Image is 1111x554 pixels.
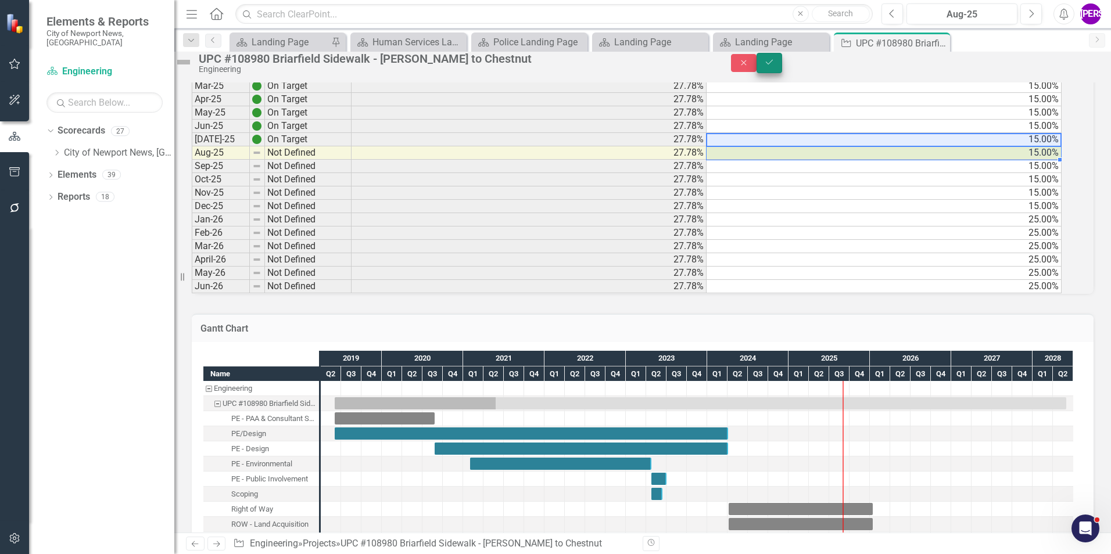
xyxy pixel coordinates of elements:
td: On Target [265,93,352,106]
div: Q3 [666,366,687,382]
div: UPC #108980 Briarfield Sidewalk - Marshall to Chestnut [203,396,319,411]
div: Q1 [382,366,402,382]
div: Q3 [422,366,443,382]
div: PE - Environmental [231,456,292,472]
div: PE - Public Involvement [231,472,308,487]
div: Q1 [951,366,972,382]
td: On Target [265,106,352,120]
img: 8DAGhfEEPCf229AAAAAElFTkSuQmCC [252,161,261,171]
td: Dec-25 [192,200,250,213]
div: Task: Start date: 2023-04-25 End date: 2023-06-12 [651,488,662,500]
div: Q4 [768,366,789,382]
a: Projects [303,538,336,549]
div: Task: Start date: 2023-04-25 End date: 2023-06-12 [203,487,319,502]
div: Right of Way [203,502,319,517]
td: 15.00% [707,106,1062,120]
div: Q1 [463,366,483,382]
td: Jun-26 [192,280,250,293]
td: 15.00% [707,80,1062,93]
td: 15.00% [707,93,1062,106]
td: 27.78% [352,253,707,267]
td: 27.78% [352,226,707,240]
td: 15.00% [707,173,1062,186]
div: Task: Start date: 2024-04-05 End date: 2026-01-13 [203,502,319,517]
td: 25.00% [707,226,1062,240]
td: On Target [265,80,352,93]
div: Q3 [585,366,605,382]
div: Landing Page [614,35,705,49]
div: ROW - Land Acquisition [203,517,319,532]
img: 8DAGhfEEPCf229AAAAAElFTkSuQmCC [252,148,261,157]
td: Not Defined [265,186,352,200]
td: May-25 [192,106,250,120]
td: On Target [265,133,352,146]
div: Task: Start date: 2023-04-25 End date: 2023-06-30 [651,473,666,485]
div: PE - Design [231,441,269,456]
td: Mar-25 [192,80,250,93]
a: Landing Page [716,35,826,49]
div: Q2 [1053,366,1073,382]
img: 6PwNOvwPkPYK2NOI6LoAAAAASUVORK5CYII= [252,121,261,131]
div: Q1 [789,366,809,382]
div: ROW - Land Acquisition [231,517,309,532]
td: Not Defined [265,267,352,280]
td: 25.00% [707,253,1062,267]
div: Task: Start date: 2019-06-03 End date: 2028-05-30 [335,397,1066,409]
button: [PERSON_NAME] [1080,3,1101,24]
td: 27.78% [352,213,707,226]
td: Mar-26 [192,240,250,253]
input: Search ClearPoint... [235,4,873,24]
img: 6PwNOvwPkPYK2NOI6LoAAAAASUVORK5CYII= [252,95,261,104]
div: Right of Way [231,502,273,517]
button: Aug-25 [906,3,1017,24]
td: April-26 [192,253,250,267]
td: 27.78% [352,146,707,160]
div: Q2 [483,366,504,382]
div: ROW - Utility Relocation [231,532,309,547]
td: 25.00% [707,267,1062,280]
img: 6PwNOvwPkPYK2NOI6LoAAAAASUVORK5CYII= [252,81,261,91]
div: Q1 [870,366,890,382]
td: 27.78% [352,106,707,120]
td: [DATE]-25 [192,133,250,146]
td: Sep-25 [192,160,250,173]
div: Q4 [931,366,951,382]
td: Not Defined [265,146,352,160]
div: Task: Start date: 2024-04-05 End date: 2026-01-13 [203,532,319,547]
div: Q4 [443,366,463,382]
td: Not Defined [265,240,352,253]
div: Task: Start date: 2024-04-05 End date: 2026-01-13 [729,518,873,530]
input: Search Below... [46,92,163,113]
td: Not Defined [265,280,352,293]
div: Aug-25 [911,8,1013,21]
a: Engineering [250,538,298,549]
iframe: Intercom live chat [1071,515,1099,542]
span: Search [828,9,853,18]
div: Q1 [1033,366,1053,382]
div: » » [233,537,634,551]
div: 2023 [626,351,707,366]
div: Task: Start date: 2021-02-01 End date: 2023-04-24 [203,456,319,472]
td: Nov-25 [192,186,250,200]
div: 2024 [707,351,789,366]
div: Task: Start date: 2024-04-05 End date: 2026-01-13 [203,517,319,532]
a: Elements [58,168,96,182]
td: 27.78% [352,267,707,280]
td: 15.00% [707,133,1062,146]
div: 27 [111,126,130,136]
small: City of Newport News, [GEOGRAPHIC_DATA] [46,28,163,48]
div: PE - Design [203,441,319,456]
td: Jan-26 [192,213,250,226]
div: 2025 [789,351,870,366]
div: Q2 [809,366,829,382]
div: 2021 [463,351,544,366]
a: Scorecards [58,124,105,138]
img: 8DAGhfEEPCf229AAAAAElFTkSuQmCC [252,268,261,278]
td: 27.78% [352,173,707,186]
div: Police Landing Page [493,35,585,49]
img: 6PwNOvwPkPYK2NOI6LoAAAAASUVORK5CYII= [252,108,261,117]
a: Reports [58,190,90,204]
div: Landing Page [252,35,328,49]
img: 8DAGhfEEPCf229AAAAAElFTkSuQmCC [252,188,261,197]
div: 2020 [382,351,463,366]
